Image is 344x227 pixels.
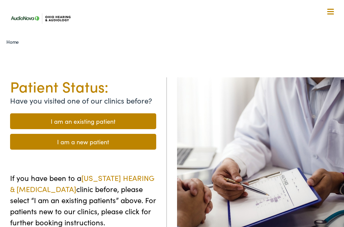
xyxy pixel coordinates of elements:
[10,77,156,95] h1: Patient Status:
[12,27,337,48] a: What We Offer
[10,95,156,106] p: Have you visited one of our clinics before?
[10,134,156,150] a: I am a new patient
[6,38,22,45] a: Home
[10,173,155,194] span: [US_STATE] HEARING & [MEDICAL_DATA]
[10,113,156,129] a: I am an existing patient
